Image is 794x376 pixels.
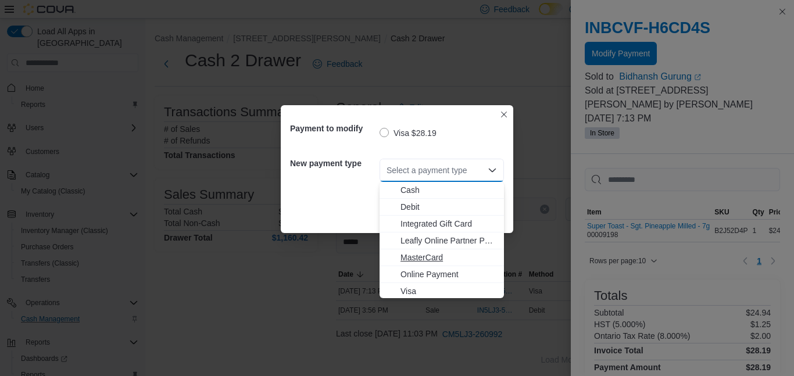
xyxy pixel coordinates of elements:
[380,216,504,232] button: Integrated Gift Card
[387,163,388,177] input: Accessible screen reader label
[400,268,497,280] span: Online Payment
[380,199,504,216] button: Debit
[380,232,504,249] button: Leafly Online Partner Payment
[380,266,504,283] button: Online Payment
[380,182,504,199] button: Cash
[290,152,377,175] h5: New payment type
[380,126,437,140] label: Visa $28.19
[380,249,504,266] button: MasterCard
[400,218,497,230] span: Integrated Gift Card
[400,252,497,263] span: MasterCard
[380,283,504,300] button: Visa
[400,184,497,196] span: Cash
[488,166,497,175] button: Close list of options
[380,182,504,300] div: Choose from the following options
[400,201,497,213] span: Debit
[400,285,497,297] span: Visa
[290,117,377,140] h5: Payment to modify
[497,108,511,121] button: Closes this modal window
[400,235,497,246] span: Leafly Online Partner Payment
